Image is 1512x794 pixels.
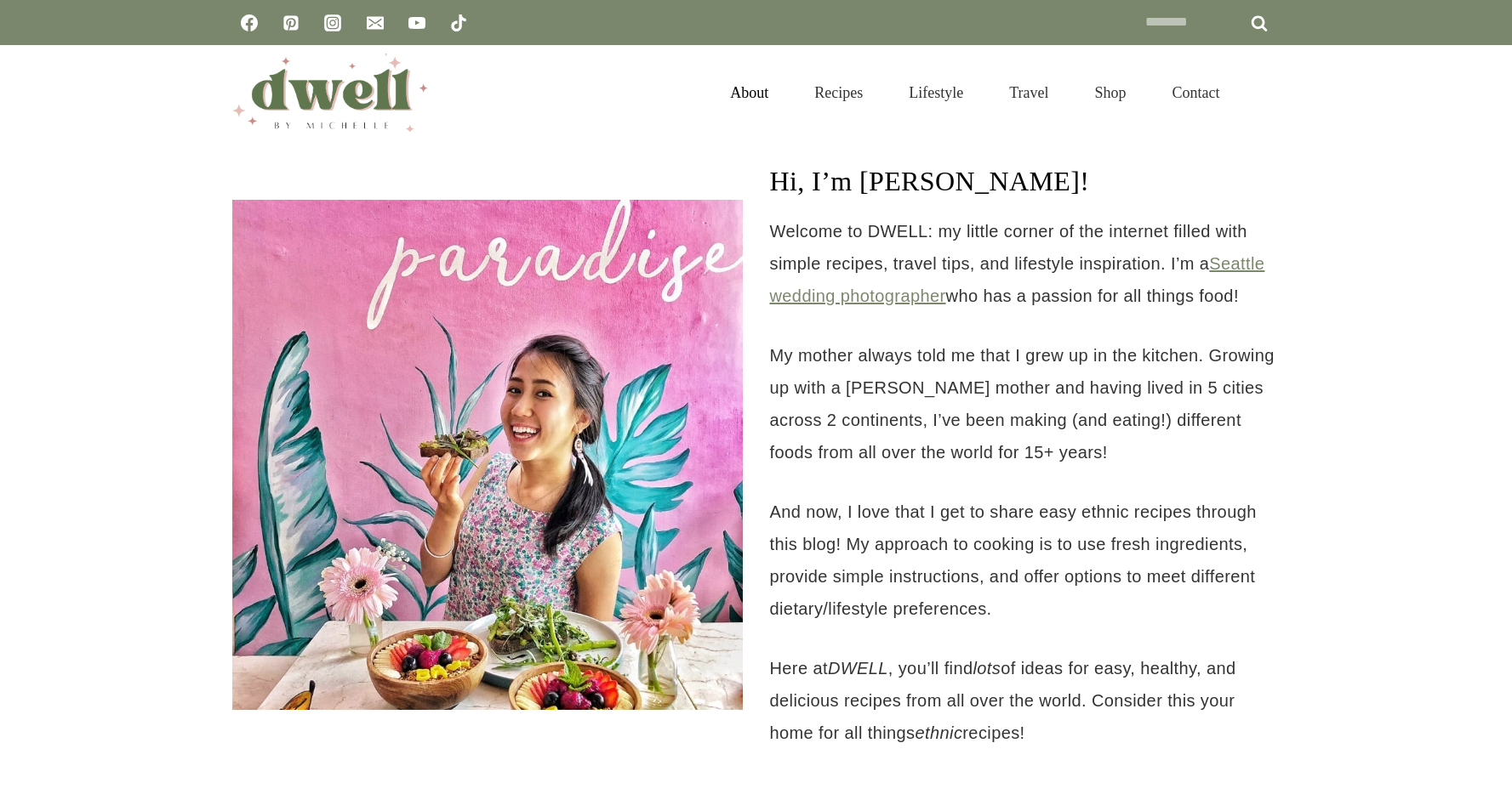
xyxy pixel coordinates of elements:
p: And now, I love that I get to share easy ethnic recipes through this blog! My approach to cooking... [770,496,1281,625]
a: Facebook [232,6,266,40]
a: Recipes [791,63,886,122]
a: Email [358,6,392,40]
a: Shop [1071,63,1149,122]
p: Welcome to DWELL: my little corner of the internet filled with simple recipes, travel tips, and l... [770,215,1281,312]
a: TikTok [442,6,476,40]
p: My mother always told me that I grew up in the kitchen. Growing up with a [PERSON_NAME] mother an... [770,339,1281,468]
a: Pinterest [274,6,308,40]
em: DWELL [828,659,888,678]
h2: Hi, I’m [PERSON_NAME]! [770,161,1281,201]
em: lots [973,659,1001,678]
nav: Primary Navigation [707,63,1242,122]
img: DWELL by michelle [232,54,428,132]
img: vegan food and travel blogger in bali [232,200,743,710]
button: View Search Form [1252,78,1281,107]
a: Contact [1150,63,1243,122]
a: Lifestyle [886,63,986,122]
a: About [707,63,791,122]
a: Instagram [316,6,350,40]
a: Travel [986,63,1071,122]
p: Here at , you’ll find of ideas for easy, healthy, and delicious recipes from all over the world. ... [770,652,1281,749]
em: ethnic [916,723,963,742]
a: YouTube [400,6,434,40]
